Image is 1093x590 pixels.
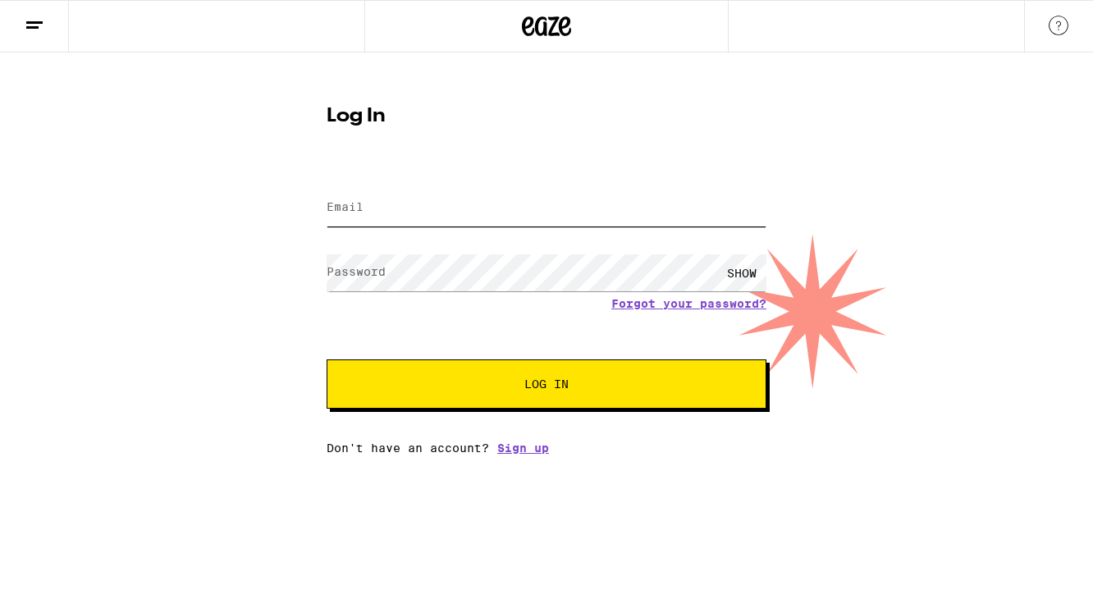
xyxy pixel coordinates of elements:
[327,359,766,409] button: Log In
[497,441,549,455] a: Sign up
[327,107,766,126] h1: Log In
[327,265,386,278] label: Password
[327,190,766,226] input: Email
[717,254,766,291] div: SHOW
[524,378,569,390] span: Log In
[10,11,118,25] span: Hi. Need any help?
[611,297,766,310] a: Forgot your password?
[327,200,364,213] label: Email
[327,441,766,455] div: Don't have an account?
